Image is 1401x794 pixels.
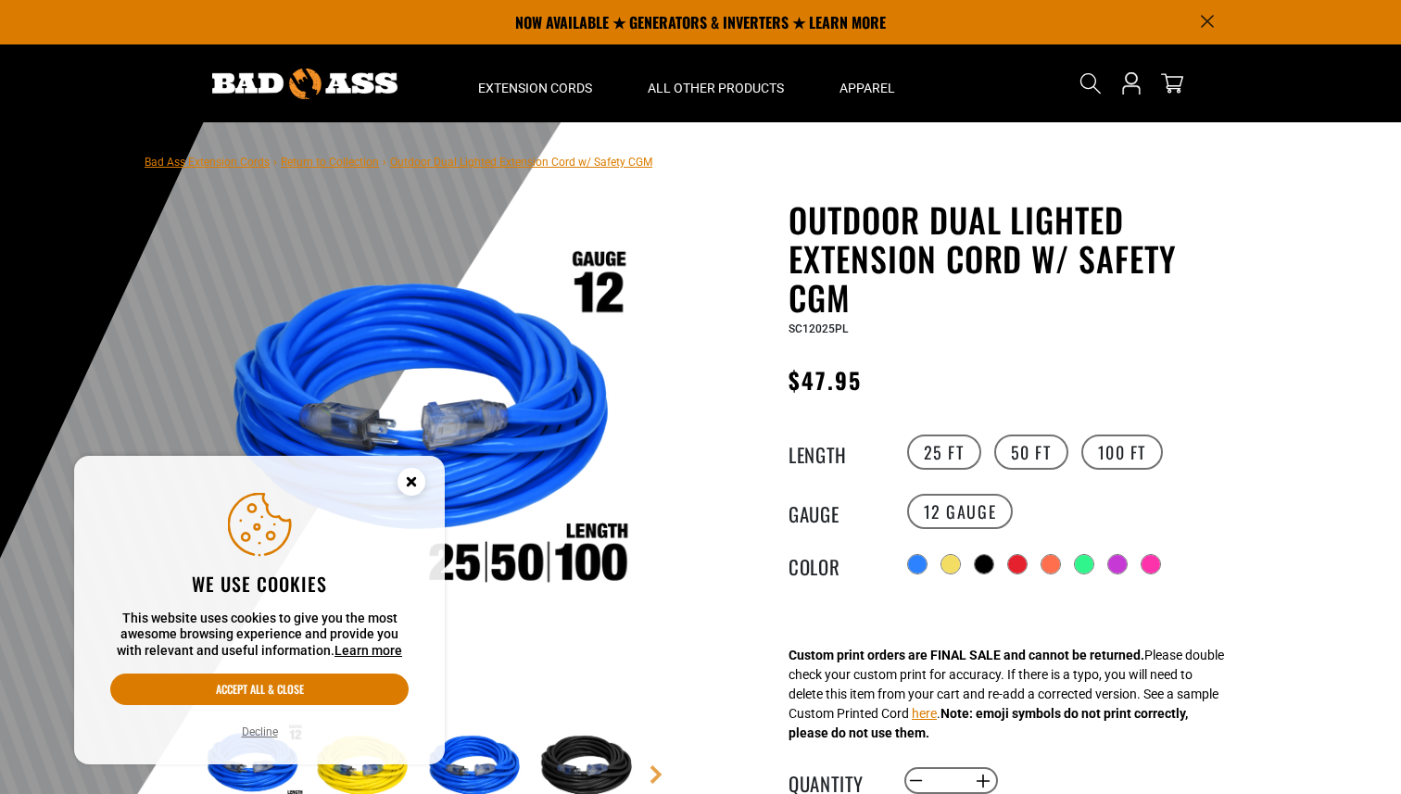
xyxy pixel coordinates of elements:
h2: We use cookies [110,572,409,596]
label: 100 FT [1081,435,1164,470]
strong: Custom print orders are FINAL SALE and cannot be returned. [789,648,1144,662]
button: Accept all & close [110,674,409,705]
label: 25 FT [907,435,981,470]
legend: Gauge [789,499,881,523]
span: Outdoor Dual Lighted Extension Cord w/ Safety CGM [390,156,652,169]
button: here [912,704,937,724]
summary: All Other Products [620,44,812,122]
img: Bad Ass Extension Cords [212,69,398,99]
nav: breadcrumbs [145,150,652,172]
label: 50 FT [994,435,1068,470]
p: This website uses cookies to give you the most awesome browsing experience and provide you with r... [110,611,409,660]
span: › [383,156,386,169]
summary: Search [1076,69,1105,98]
summary: Extension Cords [450,44,620,122]
a: Next [647,765,665,784]
strong: Note: emoji symbols do not print correctly, please do not use them. [789,706,1188,740]
span: All Other Products [648,80,784,96]
label: Quantity [789,769,881,793]
div: Please double check your custom print for accuracy. If there is a typo, you will need to delete t... [789,646,1224,743]
label: 12 Gauge [907,494,1014,529]
a: Return to Collection [281,156,379,169]
legend: Color [789,552,881,576]
span: Extension Cords [478,80,592,96]
button: Decline [236,723,284,741]
span: › [273,156,277,169]
h1: Outdoor Dual Lighted Extension Cord w/ Safety CGM [789,200,1243,317]
span: Apparel [839,80,895,96]
aside: Cookie Consent [74,456,445,765]
legend: Length [789,440,881,464]
a: Bad Ass Extension Cords [145,156,270,169]
span: $47.95 [789,363,862,397]
a: Learn more [334,643,402,658]
span: SC12025PL [789,322,848,335]
summary: Apparel [812,44,923,122]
